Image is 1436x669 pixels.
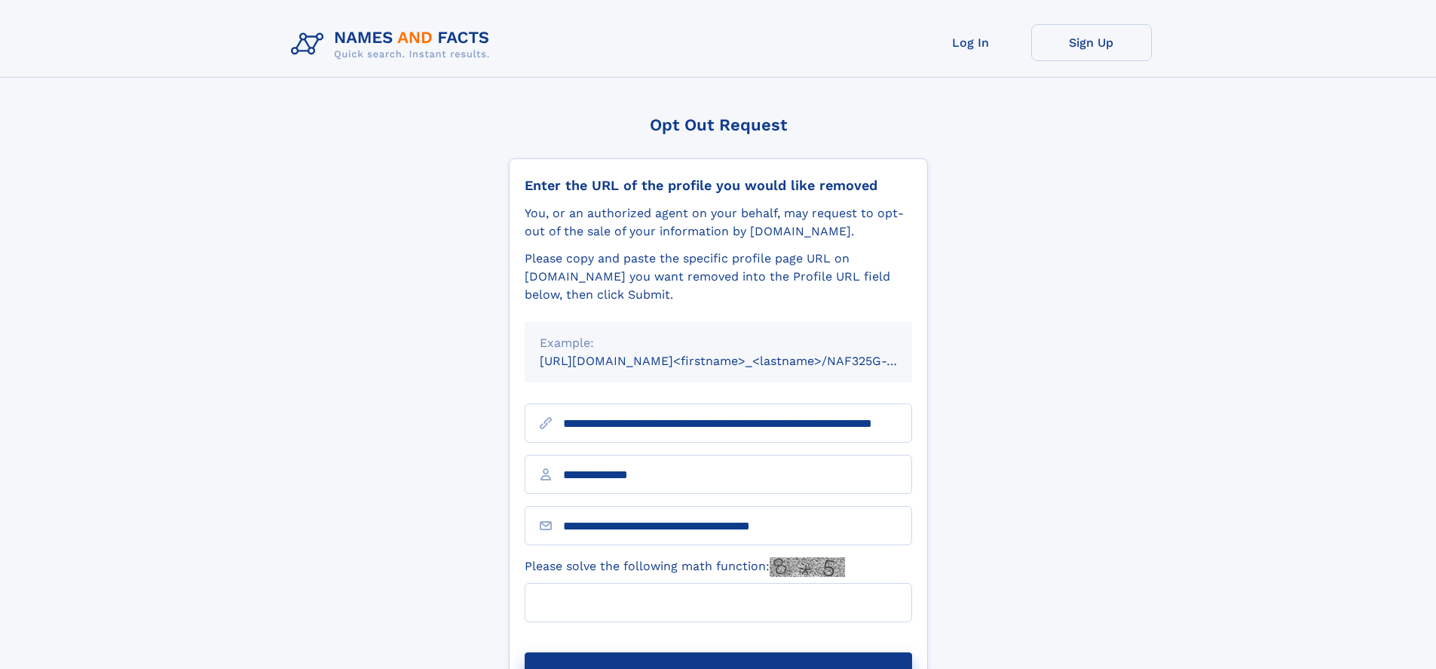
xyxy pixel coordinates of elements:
div: Please copy and paste the specific profile page URL on [DOMAIN_NAME] you want removed into the Pr... [525,250,912,304]
a: Sign Up [1031,24,1152,61]
div: Enter the URL of the profile you would like removed [525,177,912,194]
label: Please solve the following math function: [525,557,845,577]
div: You, or an authorized agent on your behalf, may request to opt-out of the sale of your informatio... [525,204,912,241]
div: Opt Out Request [509,115,928,134]
div: Example: [540,334,897,352]
img: Logo Names and Facts [285,24,502,65]
a: Log In [911,24,1031,61]
small: [URL][DOMAIN_NAME]<firstname>_<lastname>/NAF325G-xxxxxxxx [540,354,941,368]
